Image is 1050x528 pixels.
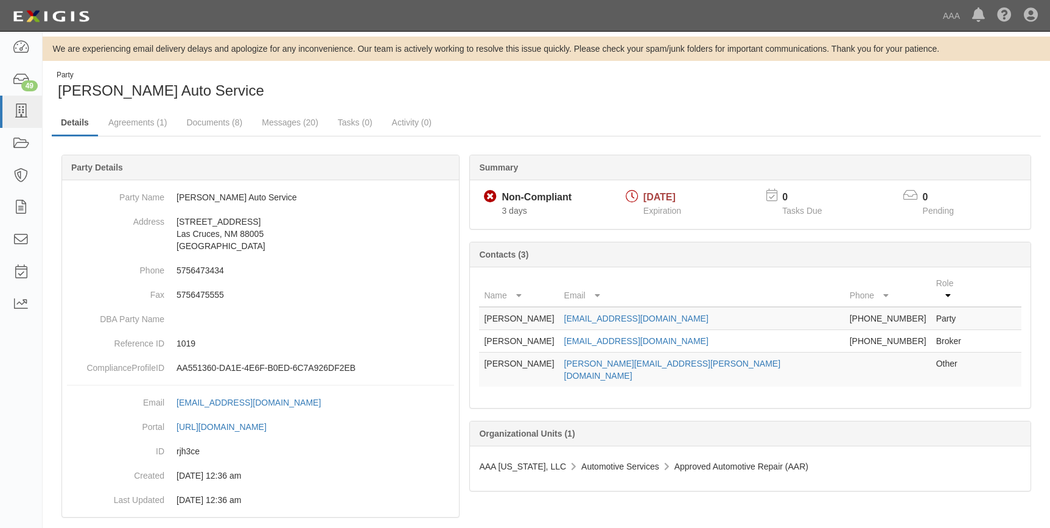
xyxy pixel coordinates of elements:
p: 1019 [177,337,454,350]
span: [DATE] [643,192,676,202]
dd: 5756475555 [67,283,454,307]
a: [EMAIL_ADDRESS][DOMAIN_NAME] [564,314,709,323]
td: Other [931,353,973,387]
i: Non-Compliant [484,191,497,203]
span: Expiration [643,206,681,216]
a: [EMAIL_ADDRESS][DOMAIN_NAME] [177,398,334,407]
a: [PERSON_NAME][EMAIL_ADDRESS][PERSON_NAME][DOMAIN_NAME] [564,359,781,381]
dt: Last Updated [67,488,164,506]
dt: DBA Party Name [67,307,164,325]
dd: [PERSON_NAME] Auto Service [67,185,454,209]
td: [PHONE_NUMBER] [845,330,931,353]
div: 49 [21,80,38,91]
td: Broker [931,330,973,353]
td: [PERSON_NAME] [479,330,559,353]
dt: ID [67,439,164,457]
td: [PHONE_NUMBER] [845,307,931,330]
div: Aguirre Auto Service [52,70,537,101]
dd: 5756473434 [67,258,454,283]
span: Since 08/17/2025 [502,206,527,216]
dt: Created [67,463,164,482]
dt: Fax [67,283,164,301]
p: 0 [782,191,837,205]
span: [PERSON_NAME] Auto Service [58,82,264,99]
span: Tasks Due [782,206,822,216]
dt: Address [67,209,164,228]
a: Messages (20) [253,110,327,135]
span: Approved Automotive Repair (AAR) [674,462,808,471]
dd: 03/10/2023 12:36 am [67,463,454,488]
i: Help Center - Complianz [997,9,1012,23]
th: Phone [845,272,931,307]
b: Organizational Units (1) [479,429,575,438]
span: AAA [US_STATE], LLC [479,462,566,471]
td: Party [931,307,973,330]
a: AAA [937,4,966,28]
dt: Portal [67,415,164,433]
a: Activity (0) [383,110,441,135]
div: We are experiencing email delivery delays and apologize for any inconvenience. Our team is active... [43,43,1050,55]
td: [PERSON_NAME] [479,307,559,330]
div: Non-Compliant [502,191,572,205]
a: [URL][DOMAIN_NAME] [177,422,280,432]
dt: Party Name [67,185,164,203]
div: Party [57,70,264,80]
p: 0 [923,191,969,205]
dt: Phone [67,258,164,276]
th: Email [559,272,845,307]
th: Role [931,272,973,307]
dt: Reference ID [67,331,164,350]
b: Contacts (3) [479,250,528,259]
img: logo-5460c22ac91f19d4615b14bd174203de0afe785f0fc80cf4dbbc73dc1793850b.png [9,5,93,27]
a: [EMAIL_ADDRESS][DOMAIN_NAME] [564,336,709,346]
dd: rjh3ce [67,439,454,463]
div: [EMAIL_ADDRESS][DOMAIN_NAME] [177,396,321,409]
b: Party Details [71,163,123,172]
span: Pending [923,206,954,216]
a: Documents (8) [177,110,251,135]
span: Automotive Services [581,462,659,471]
a: Agreements (1) [99,110,176,135]
td: [PERSON_NAME] [479,353,559,387]
dd: [STREET_ADDRESS] Las Cruces, NM 88005 [GEOGRAPHIC_DATA] [67,209,454,258]
dd: 03/10/2023 12:36 am [67,488,454,512]
dt: Email [67,390,164,409]
a: Tasks (0) [329,110,382,135]
dt: ComplianceProfileID [67,356,164,374]
th: Name [479,272,559,307]
b: Summary [479,163,518,172]
a: Details [52,110,98,136]
p: AA551360-DA1E-4E6F-B0ED-6C7A926DF2EB [177,362,454,374]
